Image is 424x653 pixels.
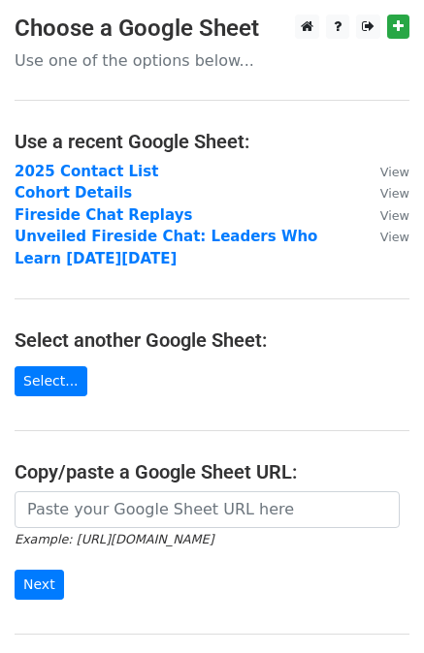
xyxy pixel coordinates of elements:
small: Example: [URL][DOMAIN_NAME] [15,532,213,546]
a: View [361,184,409,202]
a: Fireside Chat Replays [15,206,192,224]
h4: Select another Google Sheet: [15,328,409,352]
a: View [361,206,409,224]
a: View [361,163,409,180]
a: Unveiled Fireside Chat: Leaders Who Learn [DATE][DATE] [15,228,317,267]
a: Cohort Details [15,184,132,202]
input: Paste your Google Sheet URL here [15,491,400,528]
p: Use one of the options below... [15,50,409,71]
small: View [380,186,409,201]
small: View [380,208,409,223]
small: View [380,230,409,244]
a: 2025 Contact List [15,163,158,180]
a: View [361,228,409,245]
input: Next [15,570,64,600]
small: View [380,165,409,179]
a: Select... [15,366,87,396]
h4: Copy/paste a Google Sheet URL: [15,460,409,483]
h4: Use a recent Google Sheet: [15,130,409,153]
h3: Choose a Google Sheet [15,15,409,43]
